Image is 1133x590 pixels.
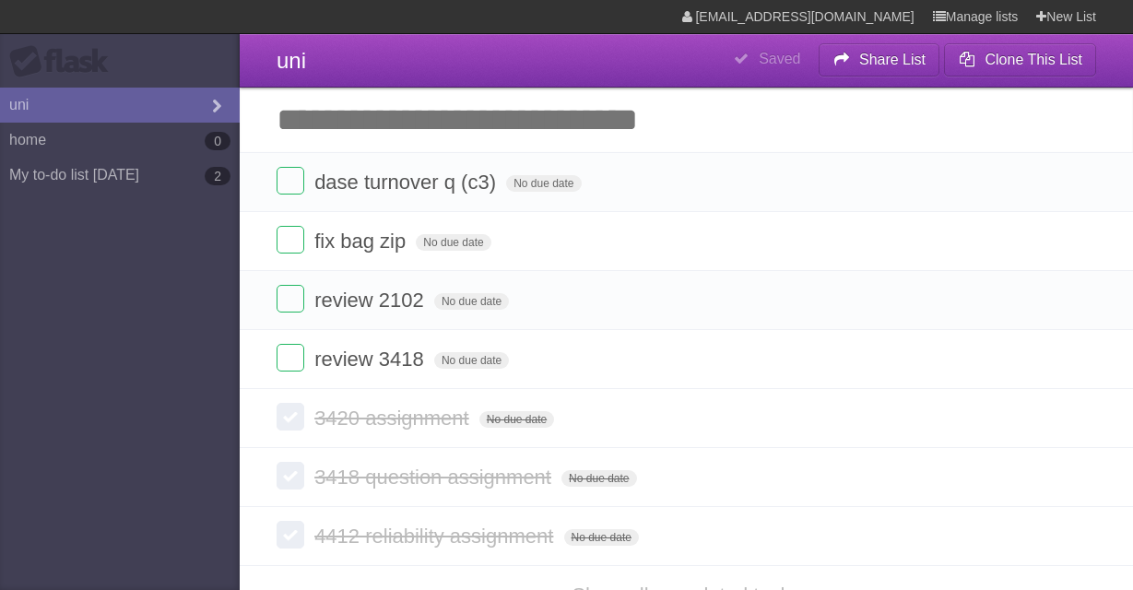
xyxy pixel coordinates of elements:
b: Saved [759,51,800,66]
span: No due date [434,293,509,310]
span: No due date [561,470,636,487]
button: Share List [819,43,940,77]
label: Done [277,285,304,313]
label: Done [277,403,304,431]
span: fix bag zip [314,230,410,253]
button: Clone This List [944,43,1096,77]
b: 0 [205,132,230,150]
label: Done [277,462,304,490]
b: Clone This List [985,52,1082,67]
span: review 3418 [314,348,429,371]
label: Done [277,521,304,549]
span: dase turnover q (c3) [314,171,501,194]
span: No due date [434,352,509,369]
label: Done [277,226,304,254]
span: No due date [506,175,581,192]
b: 2 [205,167,230,185]
span: No due date [564,529,639,546]
label: Done [277,344,304,372]
span: 3420 assignment [314,407,474,430]
span: 4412 reliability assignment [314,525,558,548]
div: Flask [9,45,120,78]
span: review 2102 [314,289,429,312]
span: No due date [416,234,490,251]
span: uni [277,48,306,73]
label: Done [277,167,304,195]
span: No due date [479,411,554,428]
span: 3418 question assignment [314,466,556,489]
b: Share List [859,52,926,67]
